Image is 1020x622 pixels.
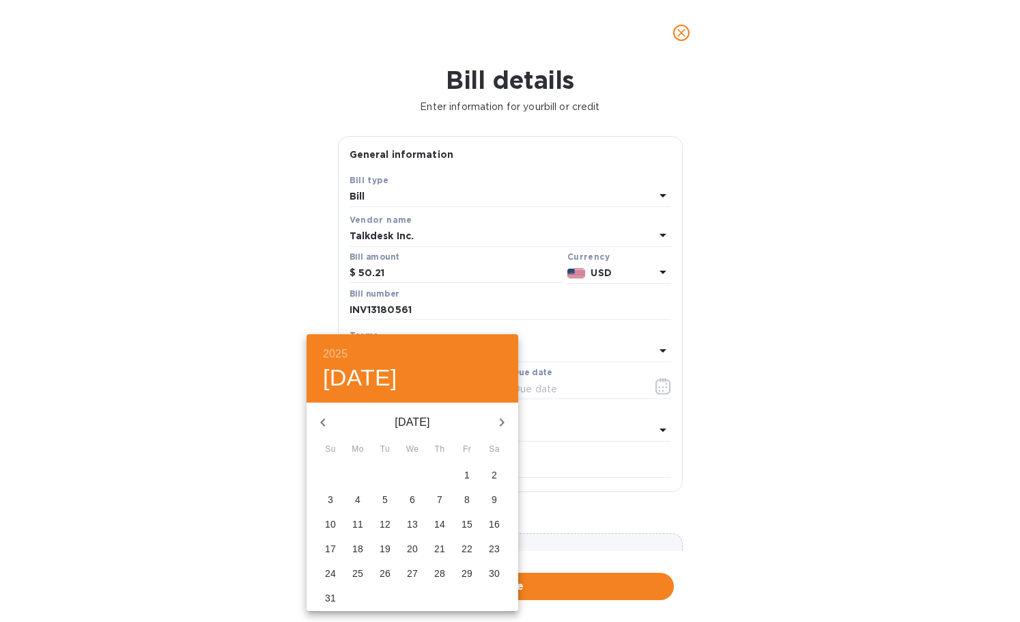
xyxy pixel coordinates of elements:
[373,488,397,513] button: 5
[482,488,507,513] button: 9
[318,443,343,457] span: Su
[407,517,418,531] p: 13
[407,567,418,580] p: 27
[318,586,343,611] button: 31
[380,567,391,580] p: 26
[345,443,370,457] span: Mo
[380,517,391,531] p: 12
[482,537,507,562] button: 23
[482,443,507,457] span: Sa
[464,493,470,506] p: 8
[400,562,425,586] button: 27
[400,537,425,562] button: 20
[455,562,479,586] button: 29
[355,493,360,506] p: 4
[345,488,370,513] button: 4
[352,542,363,556] p: 18
[492,468,497,482] p: 2
[455,537,479,562] button: 22
[455,488,479,513] button: 8
[323,344,348,364] button: 2025
[455,463,479,488] button: 1
[427,562,452,586] button: 28
[400,513,425,537] button: 13
[328,493,333,506] p: 3
[373,443,397,457] span: Tu
[373,562,397,586] button: 26
[427,513,452,537] button: 14
[373,513,397,537] button: 12
[345,562,370,586] button: 25
[325,517,336,531] p: 10
[318,488,343,513] button: 3
[464,468,470,482] p: 1
[352,517,363,531] p: 11
[489,542,500,556] p: 23
[410,493,415,506] p: 6
[382,493,388,506] p: 5
[380,542,391,556] p: 19
[407,542,418,556] p: 20
[434,567,445,580] p: 28
[489,517,500,531] p: 16
[462,542,472,556] p: 22
[952,556,1020,622] iframe: Chat Widget
[434,542,445,556] p: 21
[325,567,336,580] p: 24
[434,517,445,531] p: 14
[462,517,472,531] p: 15
[345,537,370,562] button: 18
[325,591,336,605] p: 31
[318,537,343,562] button: 17
[352,567,363,580] p: 25
[427,443,452,457] span: Th
[400,443,425,457] span: We
[437,493,442,506] p: 7
[455,513,479,537] button: 15
[482,562,507,586] button: 30
[492,493,497,506] p: 9
[489,567,500,580] p: 30
[400,488,425,513] button: 6
[339,414,485,431] p: [DATE]
[323,364,397,392] button: [DATE]
[345,513,370,537] button: 11
[482,463,507,488] button: 2
[427,537,452,562] button: 21
[373,537,397,562] button: 19
[462,567,472,580] p: 29
[455,443,479,457] span: Fr
[318,562,343,586] button: 24
[427,488,452,513] button: 7
[482,513,507,537] button: 16
[325,542,336,556] p: 17
[318,513,343,537] button: 10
